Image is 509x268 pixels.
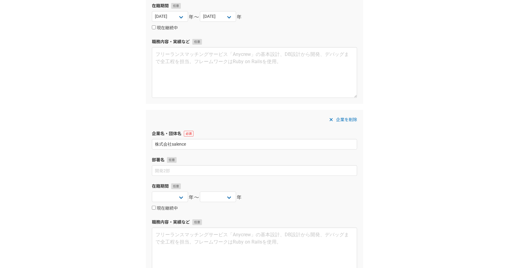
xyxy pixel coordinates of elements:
[152,219,357,225] label: 職務内容・実績など
[152,3,357,9] label: 在籍期間
[152,131,357,137] label: 企業名・団体名
[152,165,357,176] input: 開発2部
[237,14,242,21] span: 年
[152,206,156,210] input: 現在継続中
[152,39,357,45] label: 職務内容・実績など
[152,25,156,29] input: 現在継続中
[189,14,199,21] span: 年〜
[237,194,242,201] span: 年
[152,139,357,150] input: エニィクルー株式会社
[336,116,357,123] span: 企業を削除
[152,157,357,163] label: 部署名
[152,25,178,31] label: 現在継続中
[152,183,357,189] label: 在籍期間
[152,206,178,211] label: 現在継続中
[189,194,199,201] span: 年〜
